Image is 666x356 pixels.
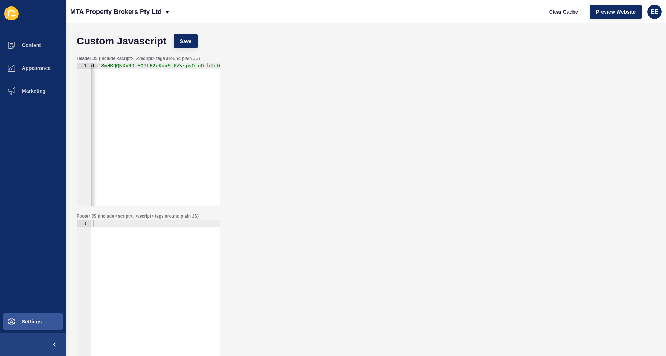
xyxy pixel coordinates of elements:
span: Save [180,38,192,45]
span: Preview Website [596,8,636,15]
label: Header JS (include <script>...</script> tags around plain JS) [77,56,200,61]
button: Clear Cache [543,5,584,19]
label: Footer JS (include <script>...</script> tags around plain JS) [77,213,199,219]
div: 1 [77,63,91,69]
button: Save [174,34,198,48]
p: MTA Property Brokers Pty Ltd [70,3,162,21]
button: Preview Website [590,5,642,19]
span: Clear Cache [549,8,578,15]
span: EE [651,8,658,15]
h1: Custom Javascript [77,38,167,45]
div: 1 [77,220,91,227]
